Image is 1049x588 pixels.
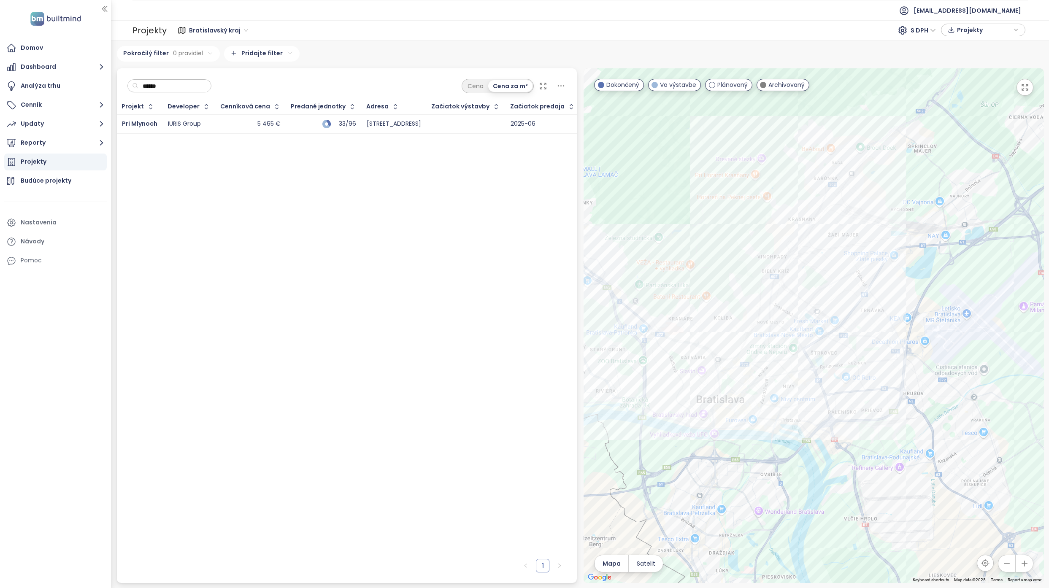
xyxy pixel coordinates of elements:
div: Budúce projekty [21,175,71,186]
span: Plánovaný [717,80,748,89]
div: 2025-06 [511,120,535,128]
div: Projekt [122,104,144,109]
span: Vo výstavbe [660,80,696,89]
div: Pokročilý filter [117,46,220,62]
div: Nastavenia [21,217,57,228]
span: left [523,563,528,568]
div: Developer [168,104,200,109]
a: Projekty [4,154,107,170]
div: IURIS Group [168,120,201,128]
a: Analýza trhu [4,78,107,94]
a: Open this area in Google Maps (opens a new window) [586,572,614,583]
span: Predané jednotky [291,104,346,109]
div: Projekty [21,156,46,167]
button: Reporty [4,135,107,151]
a: Návody [4,233,107,250]
div: Cena za m² [488,80,533,92]
span: Dokončený [606,80,639,89]
button: Mapa [595,555,628,572]
span: 0 pravidiel [173,49,203,58]
a: Domov [4,40,107,57]
div: [STREET_ADDRESS] [367,120,421,128]
li: Nasledujúca strana [553,559,566,572]
div: Domov [21,43,43,53]
div: 33/96 [335,121,356,127]
a: Budúce projekty [4,173,107,189]
a: Report a map error [1008,577,1041,582]
span: [EMAIL_ADDRESS][DOMAIN_NAME] [914,0,1021,21]
div: Analýza trhu [21,81,60,91]
div: Pomoc [4,252,107,269]
span: Projekty [957,24,1011,36]
div: Cena [463,80,488,92]
span: Satelit [637,559,655,568]
div: Začiatok výstavby [431,104,489,109]
div: button [946,24,1021,36]
div: Návody [21,236,44,247]
div: Začiatok predaja [510,104,565,109]
button: Cenník [4,97,107,113]
span: Map data ©2025 [954,577,986,582]
li: Predchádzajúca strana [519,559,533,572]
span: right [557,563,562,568]
img: Google [586,572,614,583]
a: Pri Mlynoch [122,119,157,128]
div: Adresa [366,104,389,109]
span: Mapa [603,559,621,568]
div: Cenníková cena [220,104,270,109]
button: left [519,559,533,572]
div: Pomoc [21,255,42,266]
a: Terms (opens in new tab) [991,577,1003,582]
div: 5 465 € [257,120,281,128]
img: logo [28,10,84,27]
span: Bratislavský kraj [189,24,248,37]
button: Satelit [629,555,663,572]
span: S DPH [911,24,936,37]
button: Dashboard [4,59,107,76]
a: 1 [536,559,549,572]
div: Projekty [132,22,167,39]
button: Updaty [4,116,107,132]
button: right [553,559,566,572]
div: Pridajte filter [224,46,300,62]
span: Archivovaný [768,80,805,89]
button: Keyboard shortcuts [913,577,949,583]
a: Nastavenia [4,214,107,231]
div: Updaty [21,119,44,129]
